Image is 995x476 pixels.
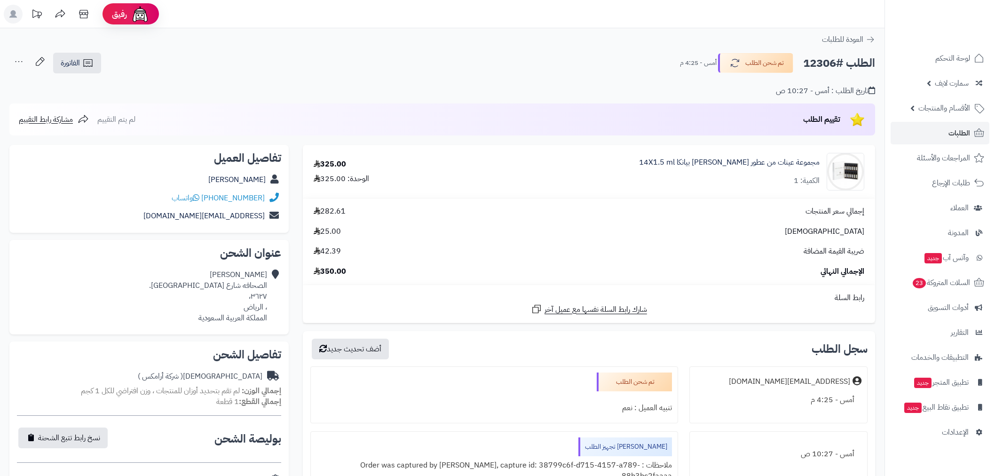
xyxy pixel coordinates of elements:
[912,278,926,288] span: 23
[112,8,127,20] span: رفيق
[822,34,875,45] a: العودة للطلبات
[891,222,989,244] a: المدونة
[38,432,100,444] span: نسخ رابط تتبع الشحنة
[680,58,717,68] small: أمس - 4:25 م
[695,391,861,409] div: أمس - 4:25 م
[239,396,281,407] strong: إجمالي القطع:
[821,266,864,277] span: الإجمالي النهائي
[149,270,267,323] div: [PERSON_NAME] الصحافه شارع [GEOGRAPHIC_DATA]. ٣٦٢٧، ، الرياض المملكة العربية السعودية
[803,114,840,125] span: تقييم الطلب
[314,226,341,237] span: 25.00
[822,34,863,45] span: العودة للطلبات
[785,226,864,237] span: [DEMOGRAPHIC_DATA]
[924,251,969,264] span: وآتس آب
[316,399,672,417] div: تنبيه العميل : نعم
[545,304,647,315] span: شارك رابط السلة نفسها مع عميل آخر
[891,122,989,144] a: الطلبات
[578,437,672,456] div: [PERSON_NAME] تجهيز الطلب
[97,114,135,125] span: لم يتم التقييم
[891,371,989,394] a: تطبيق المتجرجديد
[312,339,389,359] button: أضف تحديث جديد
[904,403,922,413] span: جديد
[131,5,150,24] img: ai-face.png
[531,303,647,315] a: شارك رابط السلة نفسها مع عميل آخر
[911,351,969,364] span: التطبيقات والخدمات
[314,206,346,217] span: 282.61
[314,159,346,170] div: 325.00
[695,445,861,463] div: أمس - 10:27 ص
[172,192,199,204] a: واتساب
[903,401,969,414] span: تطبيق نقاط البيع
[314,246,341,257] span: 42.39
[917,151,970,165] span: المراجعات والأسئلة
[891,197,989,219] a: العملاء
[17,349,281,360] h2: تفاصيل الشحن
[776,86,875,96] div: تاريخ الطلب : أمس - 10:27 ص
[891,321,989,344] a: التقارير
[914,378,932,388] span: جديد
[718,53,793,73] button: تم شحن الطلب
[138,371,183,382] span: ( شركة أرامكس )
[891,296,989,319] a: أدوات التسويق
[928,301,969,314] span: أدوات التسويق
[891,346,989,369] a: التطبيقات والخدمات
[242,385,281,397] strong: إجمالي الوزن:
[948,127,970,140] span: الطلبات
[891,147,989,169] a: المراجعات والأسئلة
[950,201,969,214] span: العملاء
[639,157,820,168] a: مجموعة عينات من عطور [PERSON_NAME] بيانكا 14X1.5 ml
[891,396,989,419] a: تطبيق نقاط البيعجديد
[891,421,989,444] a: الإعدادات
[794,175,820,186] div: الكمية: 1
[913,376,969,389] span: تطبيق المتجر
[25,5,48,26] a: تحديثات المنصة
[804,246,864,257] span: ضريبة القيمة المضافة
[803,54,875,73] h2: الطلب #12306
[53,53,101,73] a: الفاتورة
[143,210,265,222] a: [EMAIL_ADDRESS][DOMAIN_NAME]
[307,293,871,303] div: رابط السلة
[61,57,80,69] span: الفاتورة
[942,426,969,439] span: الإعدادات
[729,376,850,387] div: [EMAIL_ADDRESS][DOMAIN_NAME]
[951,326,969,339] span: التقارير
[891,271,989,294] a: السلات المتروكة23
[931,11,986,31] img: logo-2.png
[812,343,868,355] h3: سجل الطلب
[17,152,281,164] h2: تفاصيل العميل
[948,226,969,239] span: المدونة
[208,174,266,185] a: [PERSON_NAME]
[827,153,864,190] img: 1737480580-c72c4b_cdeab6afd5a342e292ae3aaf96e8502c~mv2-90x90.jpg
[918,102,970,115] span: الأقسام والمنتجات
[314,266,346,277] span: 350.00
[805,206,864,217] span: إجمالي سعر المنتجات
[138,371,262,382] div: [DEMOGRAPHIC_DATA]
[214,433,281,444] h2: بوليصة الشحن
[912,276,970,289] span: السلات المتروكة
[891,246,989,269] a: وآتس آبجديد
[17,247,281,259] h2: عنوان الشحن
[891,172,989,194] a: طلبات الإرجاع
[216,396,281,407] small: 1 قطعة
[19,114,89,125] a: مشاركة رابط التقييم
[597,373,672,391] div: تم شحن الطلب
[314,174,369,184] div: الوحدة: 325.00
[19,114,73,125] span: مشاركة رابط التقييم
[201,192,265,204] a: [PHONE_NUMBER]
[932,176,970,190] span: طلبات الإرجاع
[81,385,240,397] span: لم تقم بتحديد أوزان للمنتجات ، وزن افتراضي للكل 1 كجم
[935,77,969,90] span: سمارت لايف
[891,47,989,70] a: لوحة التحكم
[935,52,970,65] span: لوحة التحكم
[924,253,942,263] span: جديد
[18,428,108,448] button: نسخ رابط تتبع الشحنة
